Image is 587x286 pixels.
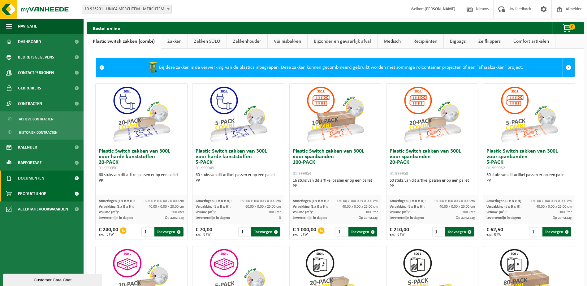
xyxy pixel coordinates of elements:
[154,227,183,236] button: Toevoegen
[293,227,316,236] div: € 1 000,00
[507,34,555,49] a: Comfort artikelen
[143,199,184,203] span: 130.00 x 100.00 x 0.000 cm
[486,199,522,203] span: Afmetingen (L x B x H):
[390,199,425,203] span: Afmetingen (L x B x H):
[562,58,574,77] a: Sluit melding
[390,171,408,176] span: 01-999953
[407,34,443,49] a: Recipiënten
[18,155,42,171] span: Rapportage
[365,210,378,214] span: 300 liter
[110,84,172,145] img: 01-999950
[390,184,475,189] div: PP
[196,178,281,184] div: PP
[390,210,410,214] span: Volume (m³):
[553,216,572,220] span: Op aanvraag
[268,34,307,49] a: Vuilnisbakken
[87,34,161,49] a: Plastic Switch zakken (combi)
[99,172,184,184] div: 60 stuks van dit artikel passen er op een pallet
[401,84,463,145] img: 01-999953
[18,34,41,50] span: Dashboard
[99,210,119,214] span: Volume (m³):
[529,227,542,236] input: 1
[293,210,313,214] span: Volume (m³):
[308,34,377,49] a: Bijzonder en gevaarlijk afval
[99,178,184,184] div: PP
[390,149,475,176] h3: Plastic Switch zakken van 300L voor spanbanden 20-PACK
[99,149,184,171] h3: Plastic Switch zakken van 300L voor harde kunststoffen 20-PACK
[18,80,41,96] span: Gebruikers
[390,233,409,236] span: excl. BTW
[432,227,445,236] input: 1
[293,216,327,220] span: Levertermijn in dagen:
[240,199,281,203] span: 130.00 x 100.00 x 0.000 cm
[348,227,377,236] button: Toevoegen
[559,210,572,214] span: 300 liter
[531,199,572,203] span: 130.00 x 100.00 x 0.000 cm
[196,149,281,171] h3: Plastic Switch zakken van 300L voor harde kunststoffen 5-PACK
[552,22,583,34] button: 0
[207,84,269,145] img: 01-999949
[2,126,82,138] a: Historiek contracten
[462,210,475,214] span: 300 liter
[293,171,311,176] span: 01-999954
[293,184,378,189] div: PP
[498,84,560,145] img: 01-999952
[19,127,58,138] span: Historiek contracten
[147,61,159,74] img: WB-0240-HPE-GN-50.png
[99,166,117,171] span: 01-999950
[378,34,407,49] a: Medisch
[486,205,521,209] span: Verpakking (L x B x H):
[486,166,505,171] span: 01-999952
[293,205,328,209] span: Verpakking (L x B x H):
[18,19,37,34] span: Navigatie
[82,5,172,14] span: 10-925201 - UNICA MERCHTEM - MERCHTEM
[337,199,378,203] span: 130.00 x 100.00 x 0.000 cm
[456,216,475,220] span: Op aanvraag
[486,216,521,220] span: Levertermijn in dagen:
[99,199,135,203] span: Afmetingen (L x B x H):
[99,233,118,236] span: excl. BTW
[542,227,571,236] button: Toevoegen
[196,210,216,214] span: Volume (m³):
[99,227,118,236] div: € 240,00
[18,65,54,80] span: Contactpersonen
[238,227,251,236] input: 1
[486,210,507,214] span: Volume (m³):
[390,178,475,189] div: 60 stuks van dit artikel passen er op een pallet
[335,227,347,236] input: 1
[18,201,68,217] span: Acceptatievoorwaarden
[268,210,281,214] span: 300 liter
[165,216,184,220] span: Op aanvraag
[18,96,42,111] span: Contracten
[18,186,46,201] span: Product Shop
[82,5,171,14] span: 10-925201 - UNICA MERCHTEM - MERCHTEM
[196,205,231,209] span: Verpakking (L x B x H):
[444,34,472,49] a: Bigbags
[196,199,231,203] span: Afmetingen (L x B x H):
[390,205,425,209] span: Verpakking (L x B x H):
[149,205,184,209] span: 40.00 x 0.00 x 20.00 cm
[18,171,44,186] span: Documenten
[196,227,212,236] div: € 70,00
[293,233,316,236] span: excl. BTW
[196,172,281,184] div: 60 stuks van dit artikel passen er op een pallet
[141,227,154,236] input: 1
[171,210,184,214] span: 300 liter
[486,178,572,184] div: PP
[445,227,474,236] button: Toevoegen
[2,113,82,125] a: Actieve contracten
[486,149,572,171] h3: Plastic Switch zakken van 300L voor spanbanden 5-PACK
[293,199,329,203] span: Afmetingen (L x B x H):
[196,233,212,236] span: excl. BTW
[18,140,37,155] span: Kalender
[19,113,54,125] span: Actieve contracten
[3,272,103,286] iframe: chat widget
[390,227,409,236] div: € 210,00
[293,149,378,176] h3: Plastic Switch zakken van 300L voor spanbanden 100-PACK
[434,199,475,203] span: 130.00 x 100.00 x 0.000 cm
[304,84,366,145] img: 01-999954
[188,34,227,49] a: Zakken SOLO
[279,216,281,220] span: 3
[18,50,54,65] span: Bedrijfsgegevens
[359,216,378,220] span: Op aanvraag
